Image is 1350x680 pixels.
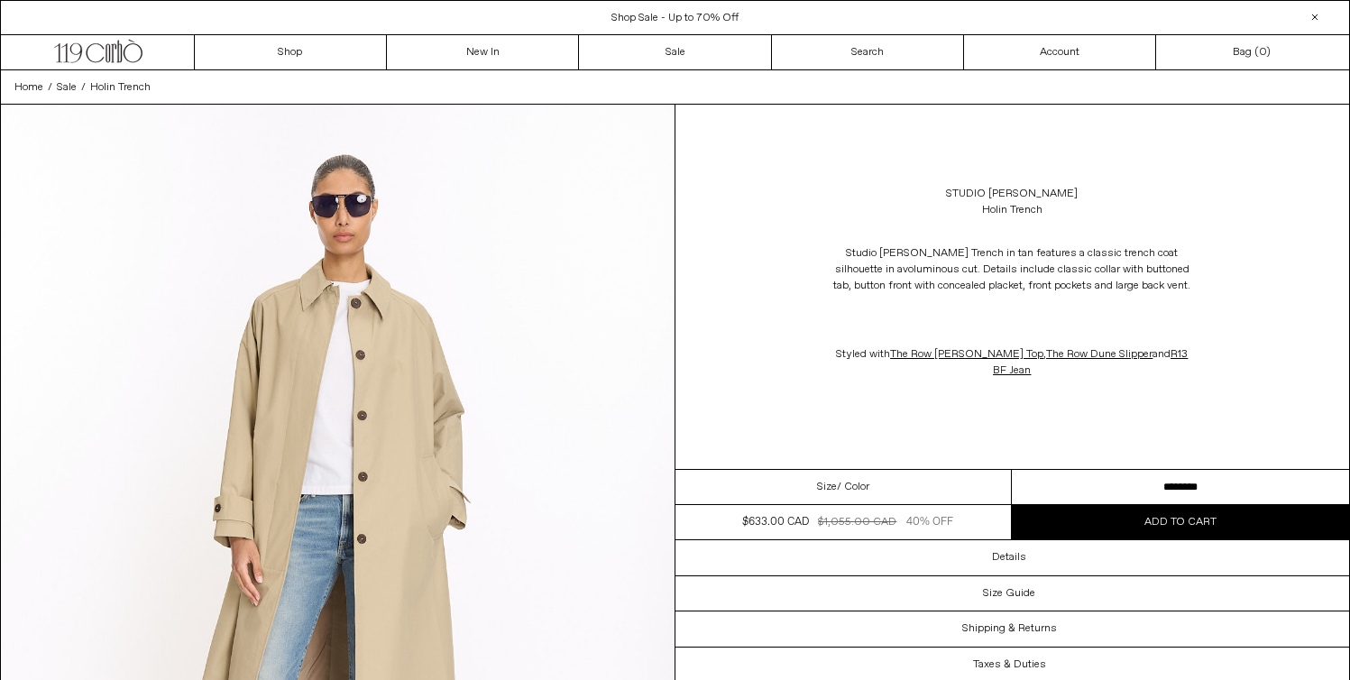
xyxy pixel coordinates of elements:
[1259,45,1266,60] span: 0
[387,35,579,69] a: New In
[90,79,151,96] a: Holin Trench
[772,35,964,69] a: Search
[833,262,1190,293] span: voluminous cut. Details include classic collar with buttoned tab, button front with concealed pla...
[195,35,387,69] a: Shop
[611,11,739,25] a: Shop Sale - Up to 70% Off
[57,79,77,96] a: Sale
[831,236,1192,303] p: Studio [PERSON_NAME] Trench in tan features a classic trench coat silhouette in a
[946,186,1078,202] a: Studio [PERSON_NAME]
[1156,35,1348,69] a: Bag ()
[818,514,896,530] div: $1,055.00 CAD
[1012,505,1349,539] button: Add to cart
[982,202,1042,218] div: Holin Trench
[962,622,1057,635] h3: Shipping & Returns
[817,479,837,495] span: Size
[983,587,1035,600] h3: Size Guide
[1144,515,1217,529] span: Add to cart
[890,347,1043,362] a: The Row [PERSON_NAME] Top
[906,514,953,530] div: 40% OFF
[579,35,771,69] a: Sale
[14,79,43,96] a: Home
[836,347,1188,378] span: Styled with , and
[742,514,809,530] div: $633.00 CAD
[48,79,52,96] span: /
[964,35,1156,69] a: Account
[1259,44,1271,60] span: )
[90,80,151,95] span: Holin Trench
[14,80,43,95] span: Home
[837,479,869,495] span: / Color
[992,551,1026,564] h3: Details
[57,80,77,95] span: Sale
[1046,347,1153,362] a: The Row Dune Slipper
[81,79,86,96] span: /
[973,658,1046,671] h3: Taxes & Duties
